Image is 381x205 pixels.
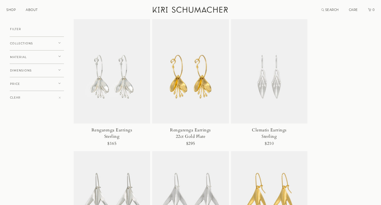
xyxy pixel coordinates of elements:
[149,3,232,18] a: Kiri Schumacher Home
[10,50,64,64] button: MATERIAL
[26,8,38,12] a: ABOUT
[107,140,116,148] div: $165
[152,8,229,124] img: Rengarenga Earrings 22ct Gold Plate
[321,8,339,12] a: Search
[10,69,32,72] span: DIMENSIONS
[10,42,33,45] span: COLLECTIONS
[368,8,375,12] a: Cart
[265,140,274,148] div: $210
[245,127,294,140] div: Clematis Earrings Sterling
[10,96,21,99] span: CLEAR
[87,127,136,140] div: Rengarenga Earrings Sterling
[152,8,229,151] a: Rengarenga Earrings22ct Gold Plate$295
[10,36,64,50] button: COLLECTIONS
[6,8,16,12] a: SHOP
[10,64,64,78] button: DIMENSIONS
[74,8,150,124] img: Rengarenga Earrings Sterling
[10,91,64,105] button: CLEAR
[10,56,27,59] span: MATERIAL
[166,127,215,140] div: Rengarenga Earrings 22ct Gold Plate
[372,8,375,12] span: 0
[10,77,64,91] button: PRICE
[10,82,20,85] span: PRICE
[231,8,308,124] img: Clematis Earrings Sterling
[231,8,308,151] a: Clematis EarringsSterling$210
[74,8,150,151] a: Rengarenga EarringsSterling$165
[349,8,358,12] a: CARE
[186,140,195,148] div: $295
[10,28,21,31] span: FILTER
[325,8,339,12] span: SEARCH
